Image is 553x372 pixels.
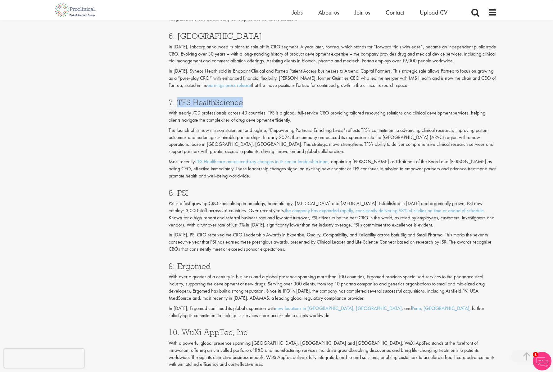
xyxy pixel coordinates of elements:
[169,189,497,197] h3: 8. PSI
[318,8,339,16] a: About us
[275,305,402,311] a: new locations in [GEOGRAPHIC_DATA], [GEOGRAPHIC_DATA]
[169,200,497,228] p: PSI is a fast-growing CRO specialising in oncology, haematology, [MEDICAL_DATA] and [MEDICAL_DATA...
[285,207,484,214] a: the company has expanded rapidly, consistently delivering 93% of studies on time or ahead of sche...
[292,8,303,16] a: Jobs
[169,110,497,124] p: With nearly 700 professionals across 40 countries, TFS is a global, full-service CRO providing ta...
[533,352,538,357] span: 1
[169,231,497,253] p: In [DATE], PSI CRO received the CRO Leadership Awards in Expertise, Quality, Compatibility, and R...
[169,340,497,368] p: With a powerful global presence spanning [GEOGRAPHIC_DATA], [GEOGRAPHIC_DATA] and [GEOGRAPHIC_DAT...
[169,262,497,270] h3: 9. Ergomed
[355,8,370,16] a: Join us
[169,43,497,65] p: In [DATE], Labcorp announced its plans to spin off its CRO segment. A year later, Fortrea, which ...
[412,305,469,311] a: Pune, [GEOGRAPHIC_DATA]
[169,32,497,40] h3: 6. [GEOGRAPHIC_DATA]
[196,158,329,165] a: TFS Healthcare announced key changes to its senior leadership team
[169,158,497,180] p: Most recently, , appointing [PERSON_NAME] as Chairman of the Board and [PERSON_NAME] as acting CE...
[169,328,497,336] h3: 10. WuXi AppTec, Inc
[169,273,497,302] p: With over a quarter of a century in business and a global presence spanning more than 100 countri...
[169,98,497,106] h3: 7. TFS HealthScience
[533,352,551,370] img: Chatbot
[4,349,84,368] iframe: reCAPTCHA
[169,305,497,319] p: In [DATE], Ergomed continued its global expansion with , and , further solidifying its commitment...
[207,82,251,88] a: earnings press release
[420,8,447,16] a: Upload CV
[169,127,497,155] p: The launch of its new mission statement and tagline, "Empowering Partners. Enriching Lives," refl...
[386,8,404,16] a: Contact
[169,68,497,89] p: In [DATE], Syneos Health sold its Endpoint Clinical and Fortrea Patient Access businesses to Arse...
